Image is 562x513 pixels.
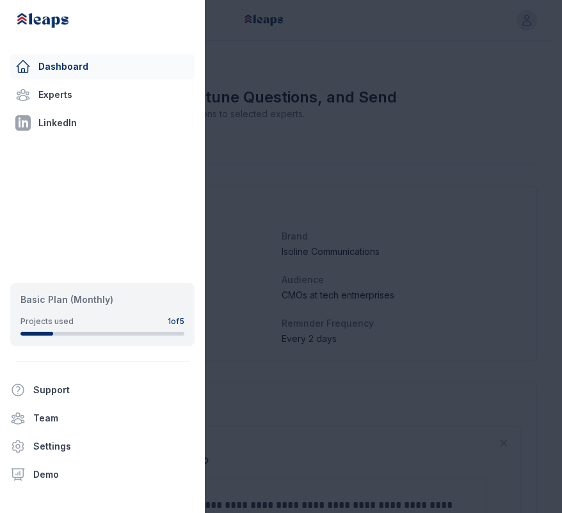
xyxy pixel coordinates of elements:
div: 1 of 5 [168,316,184,327]
a: Team [5,405,200,431]
a: Dashboard [10,54,195,79]
div: Projects used [20,316,74,327]
button: Support [5,377,189,403]
a: Demo [5,462,200,487]
a: LinkedIn [10,110,195,136]
img: Leaps [15,6,97,35]
div: Basic Plan (Monthly) [20,293,184,306]
a: Settings [5,434,200,459]
a: Experts [10,82,195,108]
